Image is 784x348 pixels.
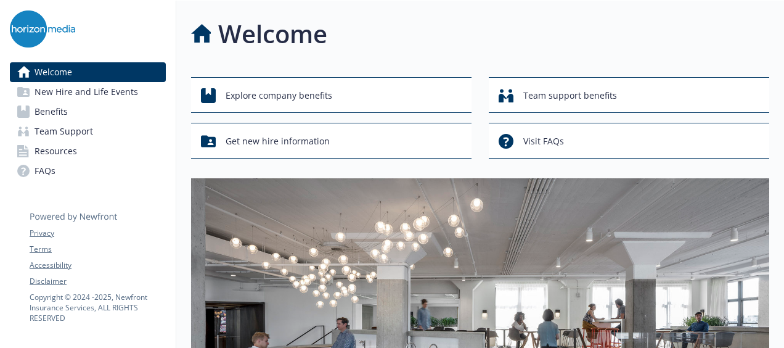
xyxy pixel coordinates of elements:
span: FAQs [35,161,55,181]
span: Benefits [35,102,68,122]
a: Terms [30,244,165,255]
a: Welcome [10,62,166,82]
span: Get new hire information [226,130,330,153]
h1: Welcome [218,15,327,52]
a: FAQs [10,161,166,181]
button: Visit FAQs [489,123,769,159]
span: Team Support [35,122,93,141]
button: Team support benefits [489,77,769,113]
a: Accessibility [30,260,165,271]
a: Privacy [30,228,165,239]
a: New Hire and Life Events [10,82,166,102]
button: Get new hire information [191,123,472,159]
span: Team support benefits [523,84,617,107]
span: Explore company benefits [226,84,332,107]
a: Resources [10,141,166,161]
button: Explore company benefits [191,77,472,113]
span: Visit FAQs [523,130,564,153]
a: Disclaimer [30,276,165,287]
span: Welcome [35,62,72,82]
span: Resources [35,141,77,161]
a: Team Support [10,122,166,141]
a: Benefits [10,102,166,122]
p: Copyright © 2024 - 2025 , Newfront Insurance Services, ALL RIGHTS RESERVED [30,292,165,323]
span: New Hire and Life Events [35,82,138,102]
